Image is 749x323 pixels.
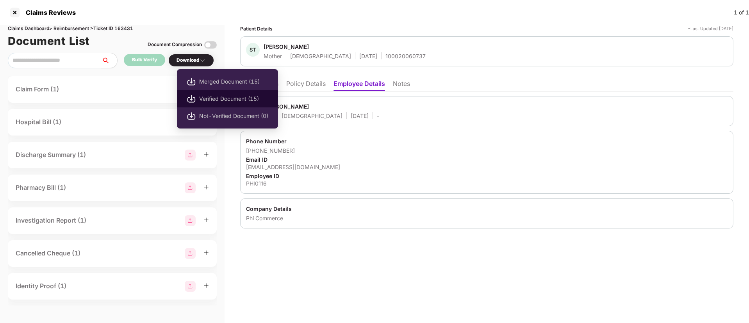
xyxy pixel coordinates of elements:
[8,32,90,50] h1: Document List
[199,77,268,86] span: Merged Document (15)
[203,283,209,288] span: plus
[377,112,379,120] div: -
[246,43,260,57] div: ST
[240,25,273,32] div: Patient Details
[393,80,410,91] li: Notes
[351,112,369,120] div: [DATE]
[359,52,377,60] div: [DATE]
[132,56,157,64] div: Bulk Verify
[264,43,309,50] div: [PERSON_NAME]
[203,152,209,157] span: plus
[16,248,80,258] div: Cancelled Cheque (1)
[203,184,209,190] span: plus
[246,147,728,154] div: [PHONE_NUMBER]
[204,39,217,51] img: svg+xml;base64,PHN2ZyBpZD0iVG9nZ2xlLTMyeDMyIiB4bWxucz0iaHR0cDovL3d3dy53My5vcmcvMjAwMC9zdmciIHdpZH...
[16,117,61,127] div: Hospital Bill (1)
[199,112,268,120] span: Not-Verified Document (0)
[16,84,59,94] div: Claim Form (1)
[264,103,309,110] div: [PERSON_NAME]
[185,150,196,161] img: svg+xml;base64,PHN2ZyBpZD0iR3JvdXBfMjg4MTMiIGRhdGEtbmFtZT0iR3JvdXAgMjg4MTMiIHhtbG5zPSJodHRwOi8vd3...
[185,182,196,193] img: svg+xml;base64,PHN2ZyBpZD0iR3JvdXBfMjg4MTMiIGRhdGEtbmFtZT0iR3JvdXAgMjg4MTMiIHhtbG5zPSJodHRwOi8vd3...
[734,8,749,17] div: 1 of 1
[101,57,117,64] span: search
[16,281,66,291] div: Identity Proof (1)
[264,52,282,60] div: Mother
[246,137,728,145] div: Phone Number
[203,250,209,255] span: plus
[385,52,426,60] div: 100020060737
[185,281,196,292] img: svg+xml;base64,PHN2ZyBpZD0iR3JvdXBfMjg4MTMiIGRhdGEtbmFtZT0iR3JvdXAgMjg4MTMiIHhtbG5zPSJodHRwOi8vd3...
[200,57,206,64] img: svg+xml;base64,PHN2ZyBpZD0iRHJvcGRvd24tMzJ4MzIiIHhtbG5zPSJodHRwOi8vd3d3LnczLm9yZy8yMDAwL3N2ZyIgd2...
[101,53,118,68] button: search
[246,205,728,212] div: Company Details
[148,41,202,48] div: Document Compression
[177,57,206,64] div: Download
[246,172,728,180] div: Employee ID
[290,52,351,60] div: [DEMOGRAPHIC_DATA]
[203,217,209,223] span: plus
[21,9,76,16] div: Claims Reviews
[187,94,196,104] img: svg+xml;base64,PHN2ZyBpZD0iRG93bmxvYWQtMjB4MjAiIHhtbG5zPSJodHRwOi8vd3d3LnczLm9yZy8yMDAwL3N2ZyIgd2...
[246,214,728,222] div: Phi Commerce
[688,25,733,32] div: *Last Updated [DATE]
[199,95,268,103] span: Verified Document (15)
[333,80,385,91] li: Employee Details
[16,183,66,193] div: Pharmacy Bill (1)
[16,150,86,160] div: Discharge Summary (1)
[185,215,196,226] img: svg+xml;base64,PHN2ZyBpZD0iR3JvdXBfMjg4MTMiIGRhdGEtbmFtZT0iR3JvdXAgMjg4MTMiIHhtbG5zPSJodHRwOi8vd3...
[246,156,728,163] div: Email ID
[246,180,728,187] div: PHI0116
[16,216,86,225] div: Investigation Report (1)
[282,112,342,120] div: [DEMOGRAPHIC_DATA]
[286,80,326,91] li: Policy Details
[187,77,196,86] img: svg+xml;base64,PHN2ZyBpZD0iRG93bmxvYWQtMjB4MjAiIHhtbG5zPSJodHRwOi8vd3d3LnczLm9yZy8yMDAwL3N2ZyIgd2...
[8,25,217,32] div: Claims Dashboard > Reimbursement > Ticket ID 163431
[246,163,728,171] div: [EMAIL_ADDRESS][DOMAIN_NAME]
[185,248,196,259] img: svg+xml;base64,PHN2ZyBpZD0iR3JvdXBfMjg4MTMiIGRhdGEtbmFtZT0iR3JvdXAgMjg4MTMiIHhtbG5zPSJodHRwOi8vd3...
[187,111,196,121] img: svg+xml;base64,PHN2ZyBpZD0iRG93bmxvYWQtMjB4MjAiIHhtbG5zPSJodHRwOi8vd3d3LnczLm9yZy8yMDAwL3N2ZyIgd2...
